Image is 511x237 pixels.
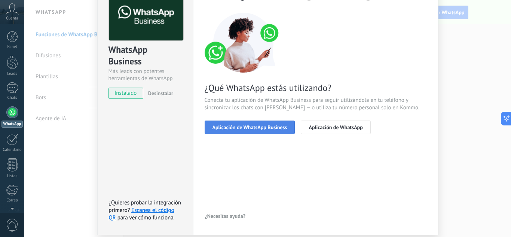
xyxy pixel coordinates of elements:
[145,88,173,99] button: Desinstalar
[109,88,143,99] span: instalado
[309,125,362,130] span: Aplicación de WhatsApp
[205,13,283,73] img: connect number
[109,199,181,214] span: ¿Quieres probar la integración primero?
[109,207,174,221] a: Escanea el código QR
[1,174,23,179] div: Listas
[205,82,427,94] span: ¿Qué WhatsApp estás utilizando?
[117,214,175,221] span: para ver cómo funciona.
[1,72,23,76] div: Leads
[301,121,370,134] button: Aplicación de WhatsApp
[205,121,295,134] button: Aplicación de WhatsApp Business
[1,148,23,152] div: Calendario
[1,198,23,203] div: Correo
[1,95,23,100] div: Chats
[148,90,173,97] span: Desinstalar
[1,121,23,128] div: WhatsApp
[1,45,23,49] div: Panel
[205,210,246,222] button: ¿Necesitas ayuda?
[6,16,18,21] span: Cuenta
[205,97,427,112] span: Conecta tu aplicación de WhatsApp Business para seguir utilizándola en tu teléfono y sincronizar ...
[108,44,182,68] div: WhatsApp Business
[108,68,182,82] div: Más leads con potentes herramientas de WhatsApp
[212,125,287,130] span: Aplicación de WhatsApp Business
[205,213,246,219] span: ¿Necesitas ayuda?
